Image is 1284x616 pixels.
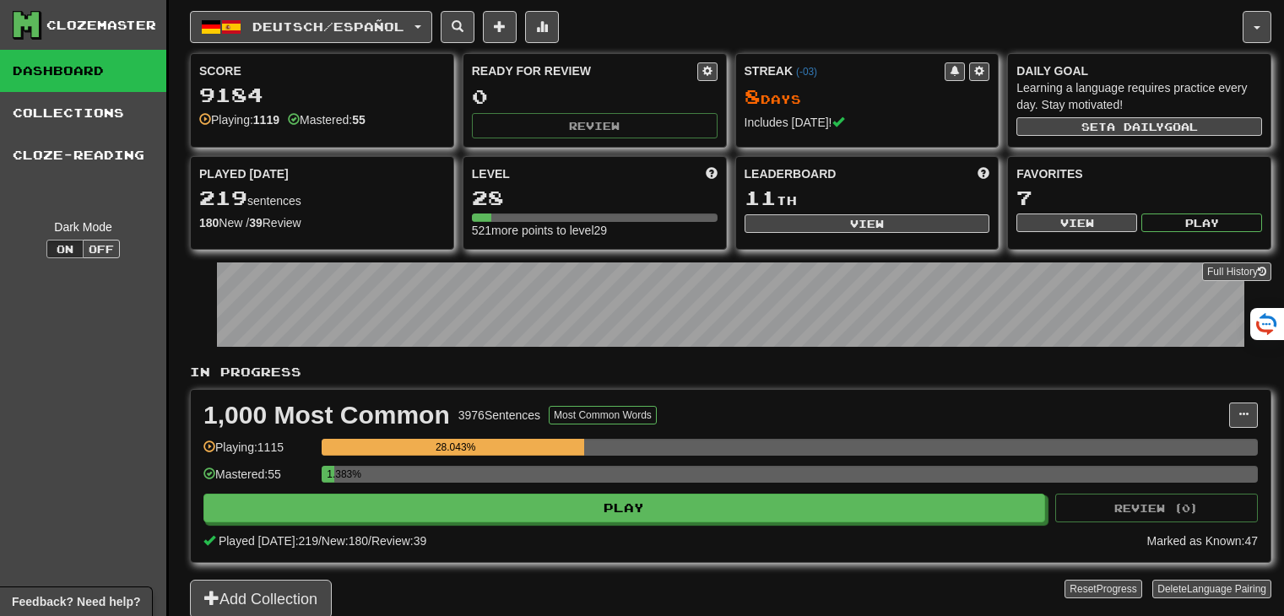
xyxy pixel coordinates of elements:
div: Marked as Known: 47 [1146,532,1258,549]
div: 9184 [199,84,445,105]
div: Dark Mode [13,219,154,235]
div: 28 [472,187,718,208]
button: On [46,240,84,258]
div: 3976 Sentences [458,407,540,424]
button: View [745,214,990,233]
div: th [745,187,990,209]
span: Language Pairing [1187,583,1266,595]
div: Includes [DATE]! [745,114,990,131]
a: Full History [1202,262,1271,281]
button: DeleteLanguage Pairing [1152,580,1271,598]
span: 219 [199,186,247,209]
button: Deutsch/Español [190,11,432,43]
div: Mastered: 55 [203,466,313,494]
span: Level [472,165,510,182]
div: Clozemaster [46,17,156,34]
span: Review: 39 [371,534,426,548]
span: Played [DATE] [199,165,289,182]
button: Play [1141,213,1262,232]
button: Play [203,494,1045,522]
span: Deutsch / Español [252,19,404,34]
div: 0 [472,86,718,107]
div: New / Review [199,214,445,231]
div: Day s [745,86,990,108]
span: 11 [745,186,777,209]
strong: 180 [199,216,219,230]
div: Learning a language requires practice every day. Stay motivated! [1016,79,1262,113]
div: 7 [1016,187,1262,208]
button: View [1016,213,1137,232]
strong: 39 [249,216,263,230]
div: sentences [199,187,445,209]
span: / [318,534,322,548]
strong: 55 [352,113,366,127]
div: 28.043% [327,439,584,456]
strong: 1119 [253,113,279,127]
span: Score more points to level up [706,165,718,182]
span: New: 180 [322,534,368,548]
span: Open feedback widget [12,593,140,610]
span: Progress [1097,583,1137,595]
div: Score [199,62,445,79]
div: 1,000 Most Common [203,403,450,428]
div: Playing: 1115 [203,439,313,467]
p: In Progress [190,364,1271,381]
button: Seta dailygoal [1016,117,1262,136]
span: 8 [745,84,761,108]
span: Played [DATE]: 219 [219,534,318,548]
button: Most Common Words [549,406,657,424]
span: This week in points, UTC [978,165,989,182]
button: More stats [525,11,559,43]
div: Daily Goal [1016,62,1262,79]
div: Playing: [199,111,279,128]
div: Ready for Review [472,62,697,79]
div: Mastered: [288,111,366,128]
button: Review (0) [1055,494,1258,522]
button: ResetProgress [1065,580,1141,598]
button: Add sentence to collection [483,11,517,43]
button: Search sentences [441,11,474,43]
div: 1.383% [327,466,334,483]
button: Review [472,113,718,138]
span: Leaderboard [745,165,837,182]
div: 521 more points to level 29 [472,222,718,239]
a: (-03) [796,66,817,78]
span: a daily [1107,121,1164,132]
button: Off [83,240,120,258]
span: / [368,534,371,548]
div: Favorites [1016,165,1262,182]
div: Streak [745,62,945,79]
